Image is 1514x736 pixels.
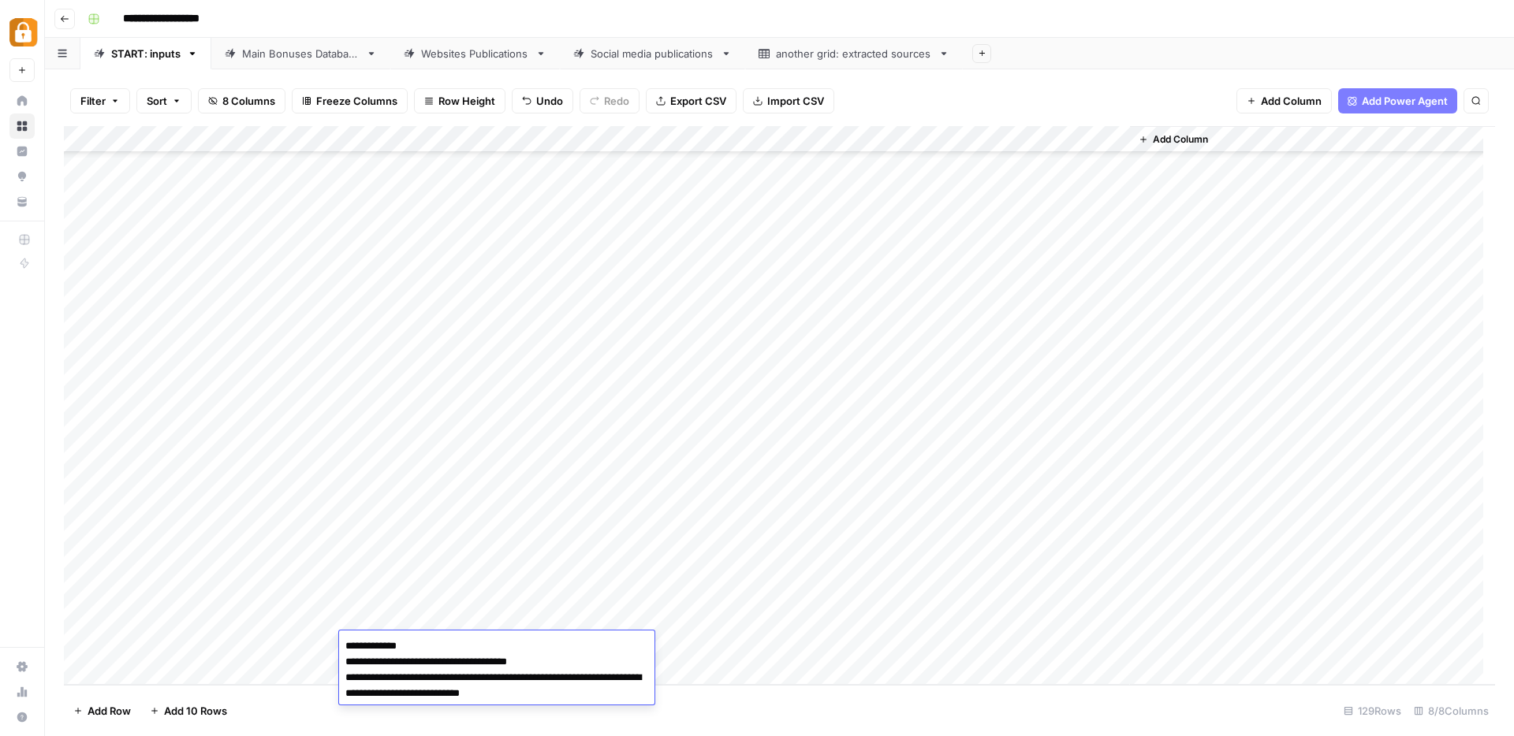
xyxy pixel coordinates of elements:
[292,88,408,113] button: Freeze Columns
[670,93,726,109] span: Export CSV
[743,88,834,113] button: Import CSV
[1408,698,1495,723] div: 8/8 Columns
[9,164,35,189] a: Opportunities
[1261,93,1322,109] span: Add Column
[1153,132,1208,147] span: Add Column
[421,46,529,61] div: Websites Publications
[147,93,167,109] span: Sort
[646,88,736,113] button: Export CSV
[9,13,35,52] button: Workspace: Adzz
[316,93,397,109] span: Freeze Columns
[1337,698,1408,723] div: 129 Rows
[198,88,285,113] button: 8 Columns
[1236,88,1332,113] button: Add Column
[767,93,824,109] span: Import CSV
[745,38,963,69] a: another grid: extracted sources
[80,38,211,69] a: START: inputs
[580,88,640,113] button: Redo
[512,88,573,113] button: Undo
[9,654,35,679] a: Settings
[140,698,237,723] button: Add 10 Rows
[111,46,181,61] div: START: inputs
[70,88,130,113] button: Filter
[9,88,35,113] a: Home
[9,113,35,139] a: Browse
[604,93,629,109] span: Redo
[136,88,192,113] button: Sort
[242,46,360,61] div: Main Bonuses Database
[536,93,563,109] span: Undo
[1338,88,1457,113] button: Add Power Agent
[80,93,106,109] span: Filter
[211,38,390,69] a: Main Bonuses Database
[591,46,714,61] div: Social media publications
[9,139,35,164] a: Insights
[1132,129,1214,150] button: Add Column
[9,189,35,214] a: Your Data
[1362,93,1448,109] span: Add Power Agent
[390,38,560,69] a: Websites Publications
[164,703,227,719] span: Add 10 Rows
[776,46,932,61] div: another grid: extracted sources
[9,679,35,704] a: Usage
[9,704,35,730] button: Help + Support
[560,38,745,69] a: Social media publications
[88,703,131,719] span: Add Row
[9,18,38,46] img: Adzz Logo
[438,93,495,109] span: Row Height
[64,698,140,723] button: Add Row
[414,88,505,113] button: Row Height
[222,93,275,109] span: 8 Columns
